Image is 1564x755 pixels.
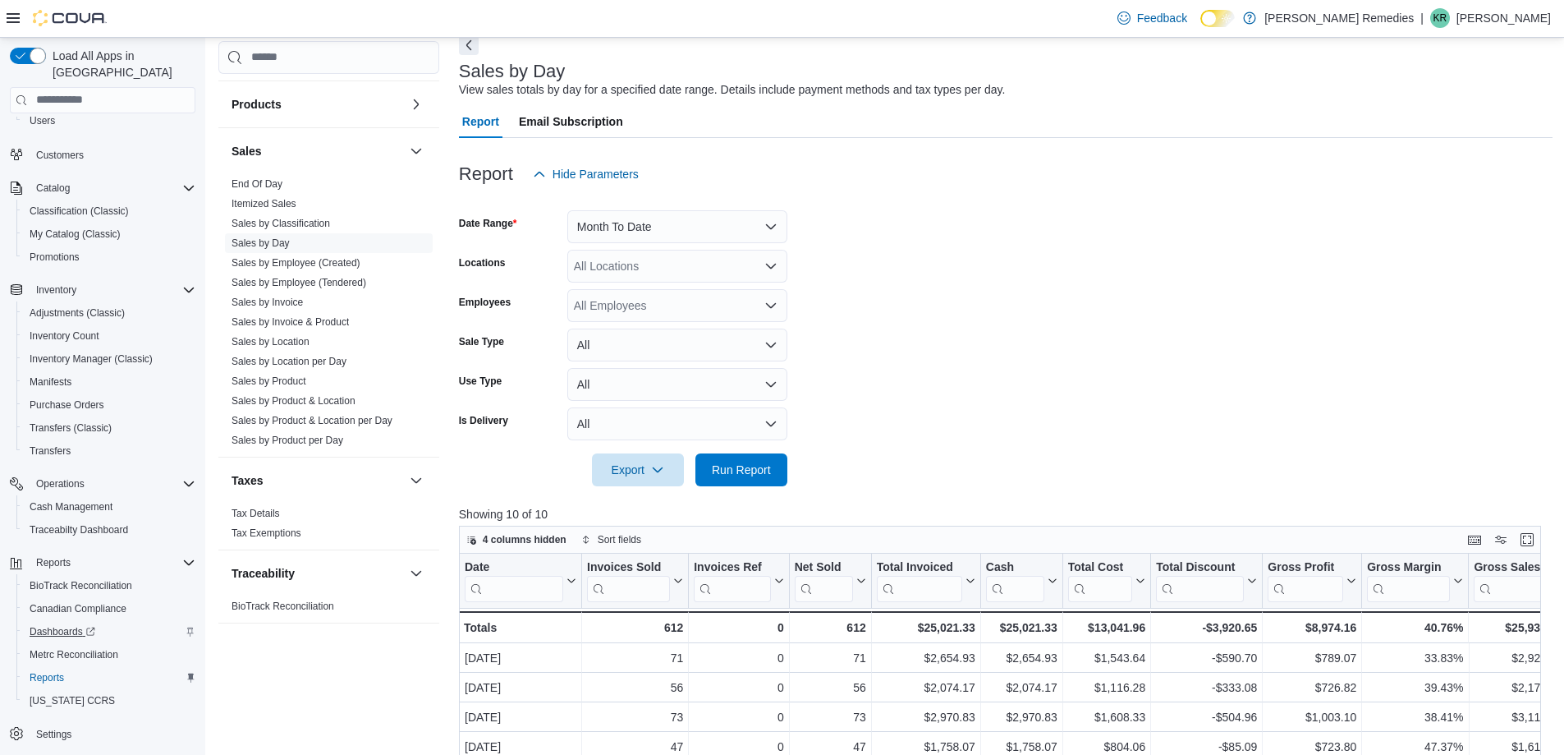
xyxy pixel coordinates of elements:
span: Manifests [23,372,195,392]
button: Cash [986,560,1057,602]
a: Customers [30,145,90,165]
span: Feedback [1137,10,1187,26]
button: Sort fields [575,530,648,550]
div: 56 [587,678,683,697]
span: Traceabilty Dashboard [30,523,128,536]
div: -$333.08 [1156,678,1257,697]
div: $789.07 [1268,648,1356,668]
h3: Traceability [232,565,295,582]
label: Is Delivery [459,414,508,427]
button: Metrc Reconciliation [16,643,202,666]
a: Sales by Location [232,336,310,348]
div: $2,074.17 [986,678,1057,697]
a: Inventory Count [23,326,106,346]
div: Invoices Ref [694,560,770,576]
div: -$504.96 [1156,707,1257,727]
span: Promotions [30,251,80,264]
a: Sales by Employee (Tendered) [232,277,366,288]
button: Taxes [406,471,426,490]
button: Adjustments (Classic) [16,302,202,325]
span: Users [30,114,55,127]
button: BioTrack Reconciliation [16,574,202,597]
button: Canadian Compliance [16,597,202,620]
button: Date [465,560,576,602]
span: Canadian Compliance [23,599,195,619]
span: BioTrack Reconciliation [232,600,334,613]
span: Sales by Location per Day [232,355,346,368]
span: Sales by Location [232,335,310,348]
button: Cash Management [16,495,202,518]
span: Settings [36,728,71,741]
span: Transfers [23,441,195,461]
span: Cash Management [30,500,112,513]
div: Date [465,560,563,602]
div: 71 [795,648,866,668]
span: Sales by Product & Location per Day [232,414,392,427]
span: Cash Management [23,497,195,517]
a: Sales by Invoice & Product [232,316,349,328]
span: Sales by Employee (Created) [232,256,360,269]
button: Transfers (Classic) [16,417,202,440]
button: Products [232,96,403,113]
div: 0 [694,678,783,697]
span: Reports [36,556,71,569]
button: Catalog [3,177,202,200]
p: | [1420,8,1424,28]
span: Metrc Reconciliation [23,645,195,665]
span: Users [23,111,195,131]
a: Traceabilty Dashboard [23,520,135,540]
span: Adjustments (Classic) [23,303,195,323]
span: Sales by Product per Day [232,434,343,447]
div: $2,923.41 [1474,648,1562,668]
a: Cash Management [23,497,119,517]
div: Gross Profit [1268,560,1343,602]
button: Operations [3,472,202,495]
button: Taxes [232,472,403,489]
span: Sales by Invoice [232,296,303,309]
a: [US_STATE] CCRS [23,691,122,711]
button: Net Sold [794,560,865,602]
span: KR [1433,8,1447,28]
span: Purchase Orders [23,395,195,415]
div: Invoices Ref [694,560,770,602]
a: Tax Details [232,508,280,519]
div: [DATE] [465,678,576,697]
button: Inventory [3,279,202,302]
div: $726.82 [1268,678,1356,697]
div: $1,543.64 [1068,648,1145,668]
div: Net Sold [794,560,852,576]
span: Customers [36,149,84,162]
div: 612 [587,618,683,638]
button: All [567,368,787,401]
h3: Products [232,96,282,113]
a: Sales by Product & Location [232,395,355,407]
button: Next [459,35,479,55]
a: Sales by Product [232,375,306,387]
span: Transfers [30,444,71,458]
div: Date [465,560,563,576]
div: $2,074.17 [877,678,975,697]
div: Taxes [218,504,439,550]
div: [DATE] [465,648,576,668]
button: Gross Margin [1367,560,1463,602]
a: Adjustments (Classic) [23,303,131,323]
button: Gross Sales [1474,560,1562,602]
div: 71 [587,648,683,668]
span: Purchase Orders [30,398,104,412]
button: Inventory Count [16,325,202,348]
a: Manifests [23,372,78,392]
button: Traceabilty Dashboard [16,518,202,541]
a: BioTrack Reconciliation [23,576,139,596]
div: Karen Ruth [1430,8,1450,28]
button: Products [406,94,426,114]
div: $2,654.93 [986,648,1057,668]
span: Metrc Reconciliation [30,648,118,661]
div: -$3,920.65 [1156,618,1257,638]
div: 73 [587,707,683,727]
span: Dashboards [23,622,195,642]
a: Metrc Reconciliation [23,645,125,665]
p: [PERSON_NAME] [1456,8,1551,28]
a: Itemized Sales [232,198,296,209]
button: My Catalog (Classic) [16,223,202,246]
div: Gross Margin [1367,560,1450,602]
